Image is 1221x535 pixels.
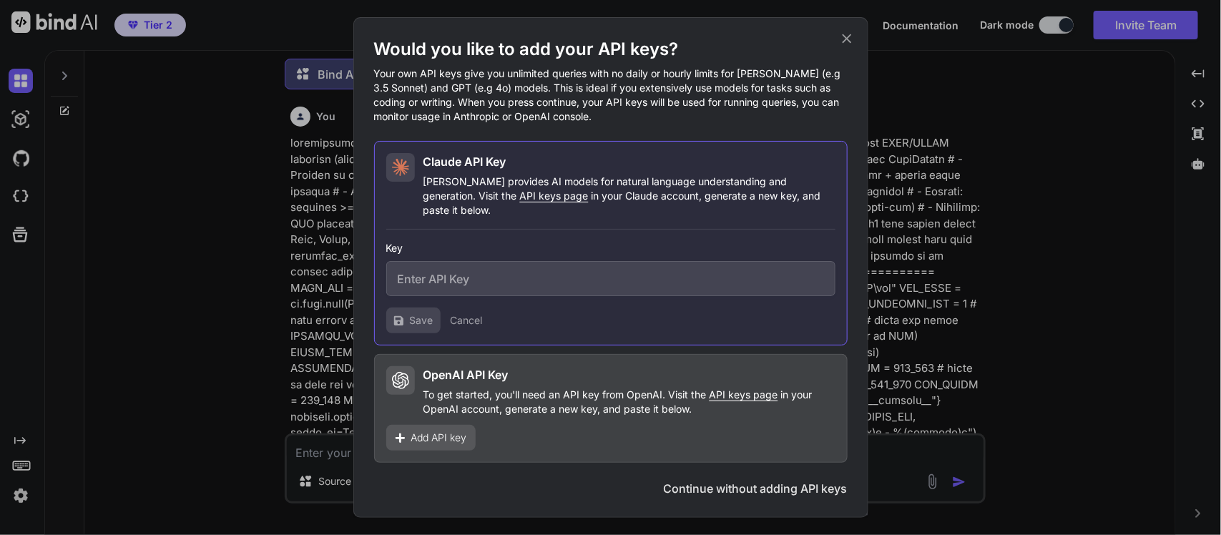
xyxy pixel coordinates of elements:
span: Add API key [411,431,467,445]
span: API keys page [520,190,589,202]
span: Save [410,313,433,328]
h2: Claude API Key [423,153,506,170]
p: [PERSON_NAME] provides AI models for natural language understanding and generation. Visit the in ... [423,175,835,217]
p: To get started, you'll need an API key from OpenAI. Visit the in your OpenAI account, generate a ... [423,388,835,416]
button: Save [386,308,441,333]
h3: Key [386,241,835,255]
button: Continue without adding API keys [664,480,848,497]
h2: OpenAI API Key [423,366,509,383]
button: Cancel [451,313,483,328]
h1: Would you like to add your API keys? [374,38,848,61]
span: API keys page [710,388,778,401]
p: Your own API keys give you unlimited queries with no daily or hourly limits for [PERSON_NAME] (e.... [374,67,848,124]
input: Enter API Key [386,261,835,296]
